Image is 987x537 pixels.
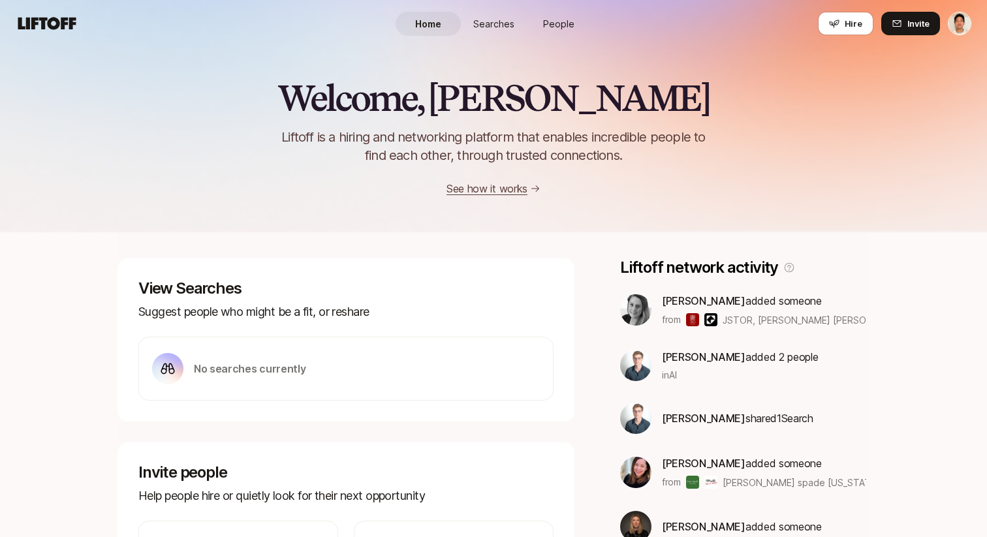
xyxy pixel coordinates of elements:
span: [PERSON_NAME] [662,412,745,425]
span: People [543,17,574,31]
img: a3ca87fc_4c5b_403e_b0f7_963eca0d7712.jfif [620,403,651,434]
span: [PERSON_NAME] [662,520,745,533]
p: Help people hire or quietly look for their next opportunity [138,487,554,505]
img: Kleiner Perkins [704,313,717,326]
a: See how it works [446,182,527,195]
button: Invite [881,12,940,35]
p: Suggest people who might be a fit, or reshare [138,303,554,321]
img: a3ca87fc_4c5b_403e_b0f7_963eca0d7712.jfif [620,350,651,381]
span: [PERSON_NAME] [662,294,745,307]
p: shared 1 Search [662,410,813,427]
span: Hire [845,17,862,30]
p: added someone [662,518,822,535]
a: Home [396,12,461,36]
p: added someone [662,455,866,472]
p: Liftoff network activity [620,258,778,277]
img: JSTOR [686,313,699,326]
button: Jeremy Chen [948,12,971,35]
span: in AI [662,368,677,382]
p: from [662,474,681,490]
p: View Searches [138,279,554,298]
img: DVF (Diane von Furstenberg) [704,476,717,489]
span: JSTOR, [PERSON_NAME] [PERSON_NAME] & others [723,313,866,327]
img: ALV-UjUALEGCdW06JJDWUsPM8N4faOnpNkUQlgzObmWLNfWYoFqU5ABSlqx0ivuQEqatReScjGnkZM5Fwfrx1sMUx3ZYPIQMt... [620,294,651,326]
img: 76699c9a_e2d0_4f9b_82f1_915e64b332c2.jpg [620,457,651,488]
p: from [662,312,681,328]
p: added 2 people [662,348,818,365]
p: No searches currently [194,360,305,377]
span: Invite [907,17,930,30]
p: Liftoff is a hiring and networking platform that enables incredible people to find each other, th... [260,128,727,164]
span: Searches [473,17,514,31]
h2: Welcome, [PERSON_NAME] [277,78,710,117]
p: added someone [662,292,866,309]
span: [PERSON_NAME] [662,350,745,363]
img: Jeremy Chen [948,12,971,35]
a: Searches [461,12,526,36]
button: Hire [818,12,873,35]
img: kate spade new york [686,476,699,489]
a: People [526,12,591,36]
p: Invite people [138,463,554,482]
span: [PERSON_NAME] [662,457,745,470]
span: Home [415,17,441,31]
